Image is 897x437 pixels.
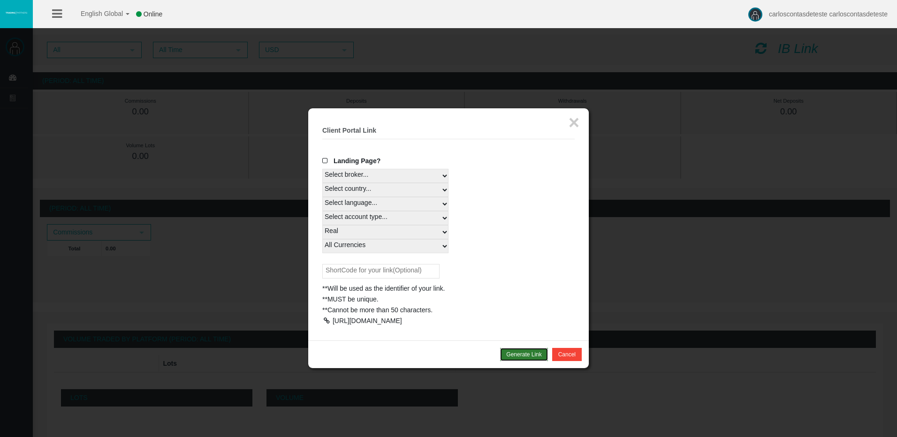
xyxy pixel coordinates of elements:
div: **MUST be unique. [322,294,575,305]
div: [URL][DOMAIN_NAME] [333,317,402,324]
div: **Will be used as the identifier of your link. [322,283,575,294]
img: logo.svg [5,11,28,15]
div: Copy Direct Link [322,317,331,324]
img: user-image [748,8,762,22]
button: Cancel [552,348,582,361]
button: Generate Link [500,348,547,361]
span: Online [144,10,162,18]
div: **Cannot be more than 50 characters. [322,305,575,316]
span: Landing Page? [334,157,380,165]
b: Client Portal Link [322,127,376,134]
span: English Global [68,10,123,17]
span: carloscontasdeteste carloscontasdeteste [769,10,888,18]
input: ShortCode for your link(Optional) [322,264,440,279]
button: × [569,113,579,132]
